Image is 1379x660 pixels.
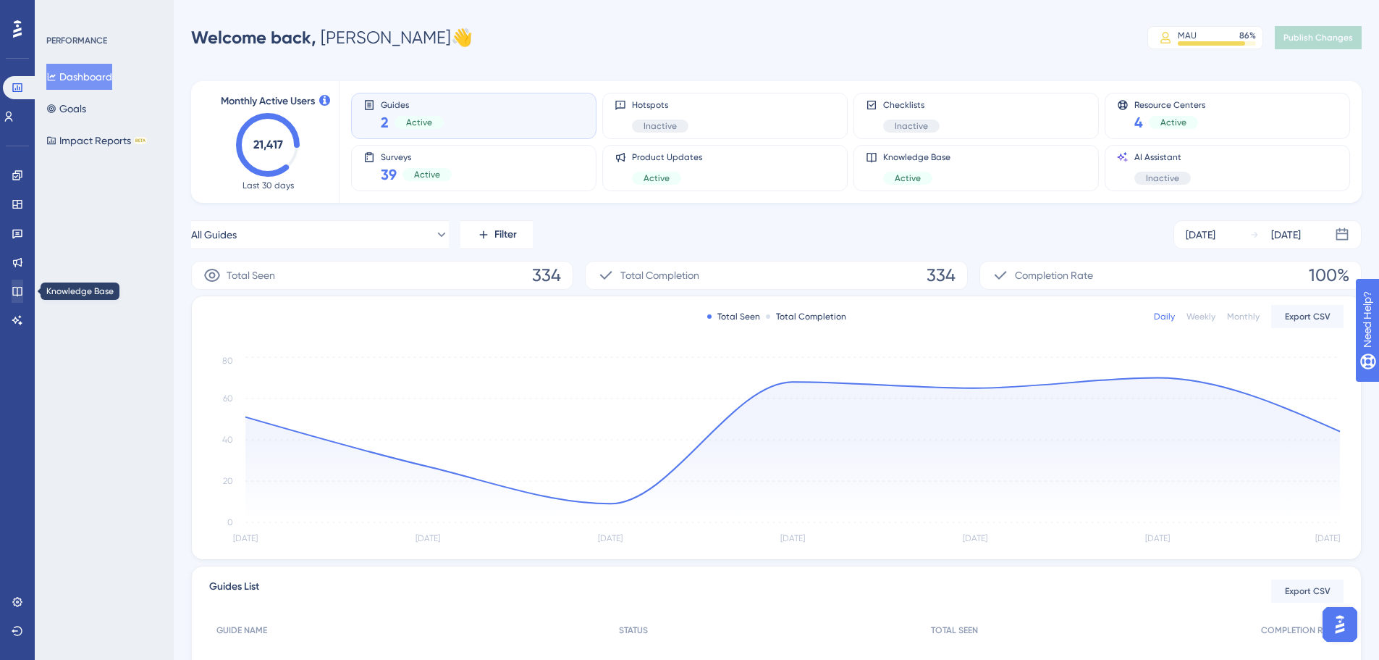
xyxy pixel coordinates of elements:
[766,311,846,322] div: Total Completion
[883,151,950,163] span: Knowledge Base
[406,117,432,128] span: Active
[416,533,440,543] tspan: [DATE]
[632,151,702,163] span: Product Updates
[227,517,233,527] tspan: 0
[223,476,233,486] tspan: 20
[46,128,147,154] button: Impact ReportsBETA
[1154,311,1175,322] div: Daily
[1134,151,1191,163] span: AI Assistant
[191,27,316,48] span: Welcome back,
[414,169,440,180] span: Active
[1271,305,1344,328] button: Export CSV
[460,220,533,249] button: Filter
[1178,30,1197,41] div: MAU
[632,99,688,111] span: Hotspots
[191,220,449,249] button: All Guides
[707,311,760,322] div: Total Seen
[1283,32,1353,43] span: Publish Changes
[1146,172,1179,184] span: Inactive
[598,533,623,543] tspan: [DATE]
[1309,264,1349,287] span: 100%
[381,112,389,133] span: 2
[221,93,315,110] span: Monthly Active Users
[209,578,259,604] span: Guides List
[222,435,233,445] tspan: 40
[1285,311,1330,322] span: Export CSV
[227,267,275,284] span: Total Seen
[1318,603,1362,646] iframe: UserGuiding AI Assistant Launcher
[1015,267,1093,284] span: Completion Rate
[532,264,561,287] span: 334
[1271,580,1344,603] button: Export CSV
[381,164,397,185] span: 39
[619,625,648,636] span: STATUS
[1134,112,1143,133] span: 4
[1186,311,1215,322] div: Weekly
[883,99,940,111] span: Checklists
[1261,625,1336,636] span: COMPLETION RATE
[895,120,928,132] span: Inactive
[644,172,670,184] span: Active
[1239,30,1256,41] div: 86 %
[1227,311,1260,322] div: Monthly
[1134,99,1205,109] span: Resource Centers
[134,137,147,144] div: BETA
[1160,117,1186,128] span: Active
[46,64,112,90] button: Dashboard
[253,138,283,151] text: 21,417
[222,356,233,366] tspan: 80
[1271,226,1301,243] div: [DATE]
[1186,226,1215,243] div: [DATE]
[1285,585,1330,597] span: Export CSV
[620,267,699,284] span: Total Completion
[216,625,267,636] span: GUIDE NAME
[963,533,987,543] tspan: [DATE]
[1145,533,1170,543] tspan: [DATE]
[381,99,444,109] span: Guides
[191,26,473,49] div: [PERSON_NAME] 👋
[223,393,233,404] tspan: 60
[243,180,294,191] span: Last 30 days
[494,226,517,243] span: Filter
[780,533,805,543] tspan: [DATE]
[927,264,956,287] span: 334
[895,172,921,184] span: Active
[381,151,452,162] span: Surveys
[233,533,258,543] tspan: [DATE]
[644,120,677,132] span: Inactive
[1275,26,1362,49] button: Publish Changes
[34,4,90,21] span: Need Help?
[1315,533,1340,543] tspan: [DATE]
[46,96,86,122] button: Goals
[46,35,107,46] div: PERFORMANCE
[191,226,237,243] span: All Guides
[931,625,978,636] span: TOTAL SEEN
